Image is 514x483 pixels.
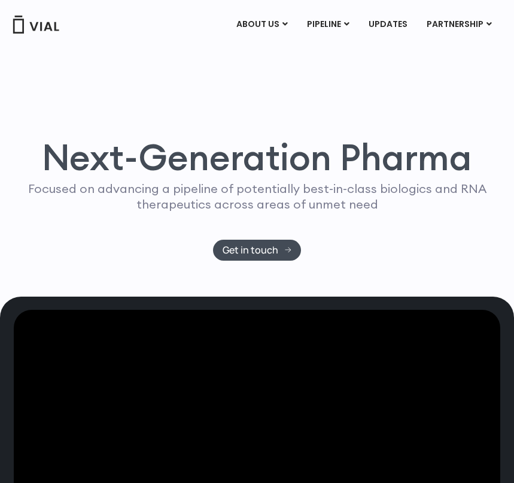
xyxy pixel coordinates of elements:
[24,139,490,175] h1: Next-Generation Pharma
[417,14,501,35] a: PARTNERSHIPMenu Toggle
[359,14,416,35] a: UPDATES
[297,14,358,35] a: PIPELINEMenu Toggle
[12,16,60,34] img: Vial Logo
[223,246,278,255] span: Get in touch
[24,181,490,212] p: Focused on advancing a pipeline of potentially best-in-class biologics and RNA therapeutics acros...
[227,14,297,35] a: ABOUT USMenu Toggle
[213,240,301,261] a: Get in touch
